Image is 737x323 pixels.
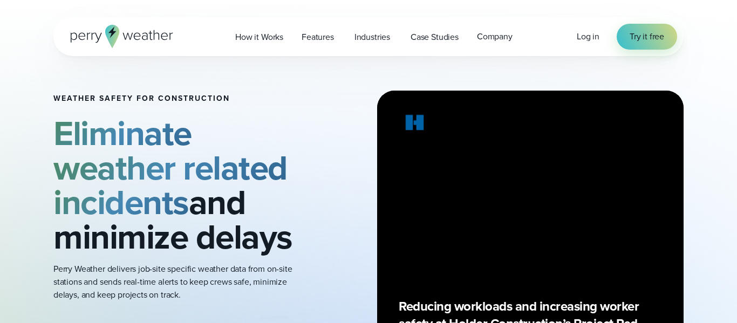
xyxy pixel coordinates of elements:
span: Company [477,30,513,43]
span: How it Works [235,31,283,44]
span: Features [302,31,334,44]
h2: and minimize delays [53,116,306,254]
a: Try it free [617,24,677,50]
strong: Eliminate weather related incidents [53,108,288,228]
span: Case Studies [411,31,459,44]
span: Try it free [630,30,664,43]
span: Industries [354,31,390,44]
a: Log in [577,30,599,43]
img: Holder.svg [399,112,431,137]
h1: Weather safety for Construction [53,94,306,103]
p: Perry Weather delivers job-site specific weather data from on-site stations and sends real-time a... [53,263,306,301]
a: Case Studies [401,26,468,48]
a: How it Works [226,26,292,48]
